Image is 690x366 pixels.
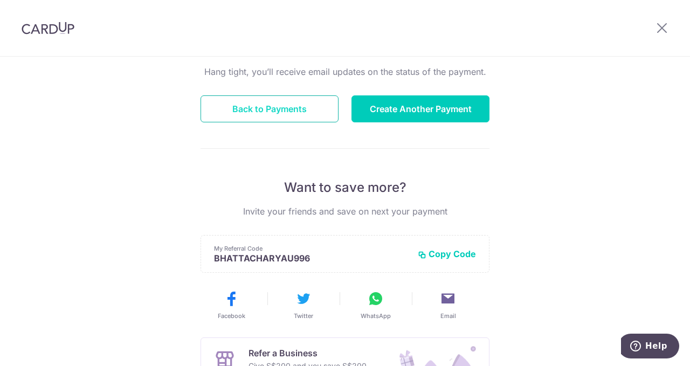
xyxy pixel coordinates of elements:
[344,290,408,320] button: WhatsApp
[249,347,367,360] p: Refer a Business
[214,253,409,264] p: BHATTACHARYAU996
[201,179,489,196] p: Want to save more?
[272,290,335,320] button: Twitter
[218,312,245,320] span: Facebook
[440,312,456,320] span: Email
[294,312,313,320] span: Twitter
[201,205,489,218] p: Invite your friends and save on next your payment
[418,248,476,259] button: Copy Code
[351,95,489,122] button: Create Another Payment
[621,334,679,361] iframe: Opens a widget where you can find more information
[361,312,391,320] span: WhatsApp
[201,65,489,78] p: Hang tight, you’ll receive email updates on the status of the payment.
[22,22,74,34] img: CardUp
[214,244,409,253] p: My Referral Code
[416,290,480,320] button: Email
[199,290,263,320] button: Facebook
[201,95,339,122] button: Back to Payments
